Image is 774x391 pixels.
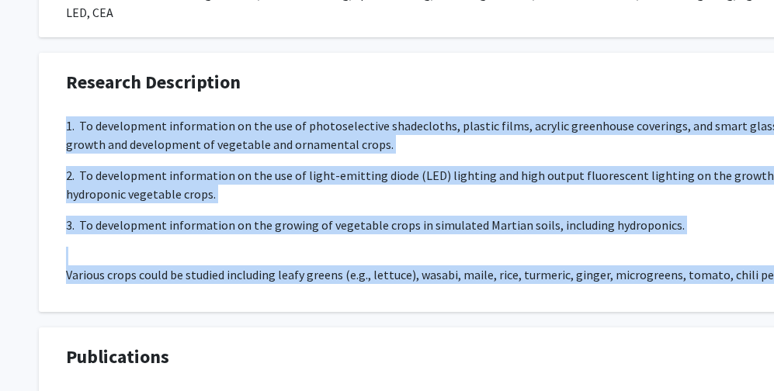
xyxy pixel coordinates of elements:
[12,321,66,379] iframe: Chat
[66,343,169,371] span: Publications
[66,68,241,96] span: Research Description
